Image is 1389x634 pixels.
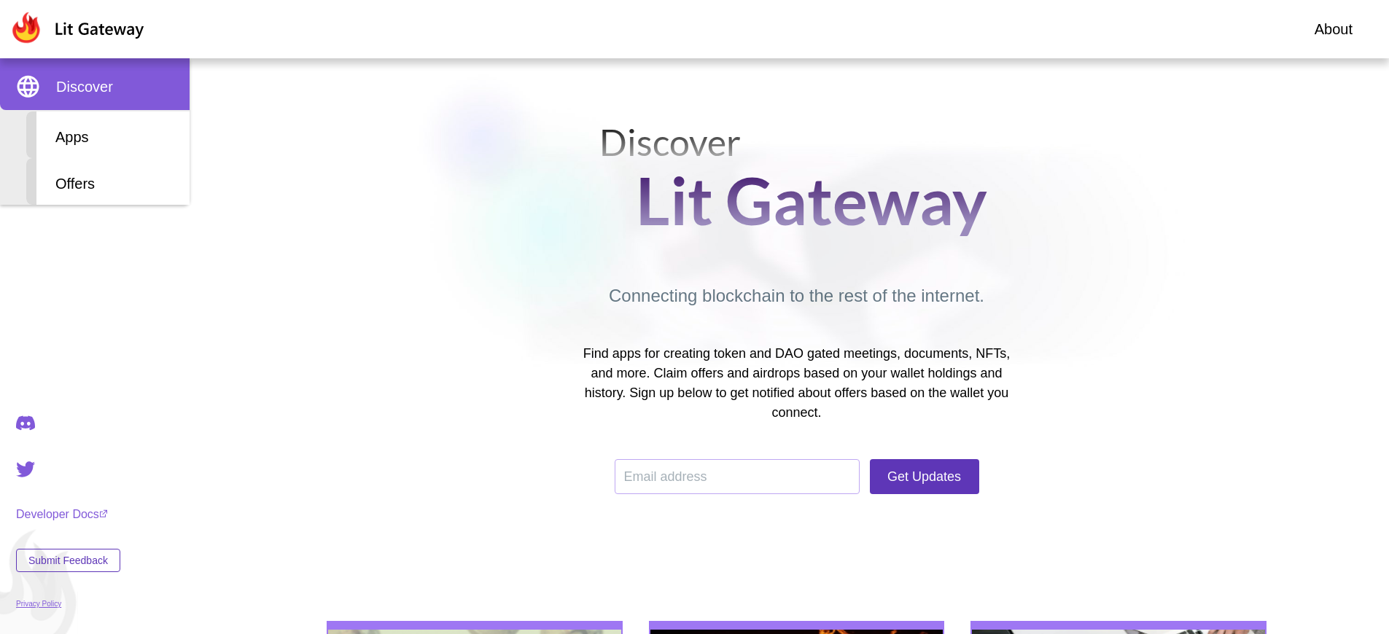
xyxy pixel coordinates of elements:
[1315,18,1353,40] a: About
[636,160,987,239] h2: Lit Gateway
[870,459,979,494] button: Get Updates
[56,76,113,98] span: Discover
[9,12,144,44] img: Lit Gateway Logo
[609,283,984,309] p: Connecting blockchain to the rest of the internet.
[16,508,120,521] a: Developer Docs
[624,460,850,493] input: Email address
[573,344,1021,423] p: Find apps for creating token and DAO gated meetings, documents, NFTs, and more. Claim offers and ...
[26,111,190,158] div: Apps
[16,549,120,572] button: Submit Feedback
[599,124,987,160] h3: Discover
[26,158,190,205] div: Offers
[16,600,120,608] a: Privacy Policy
